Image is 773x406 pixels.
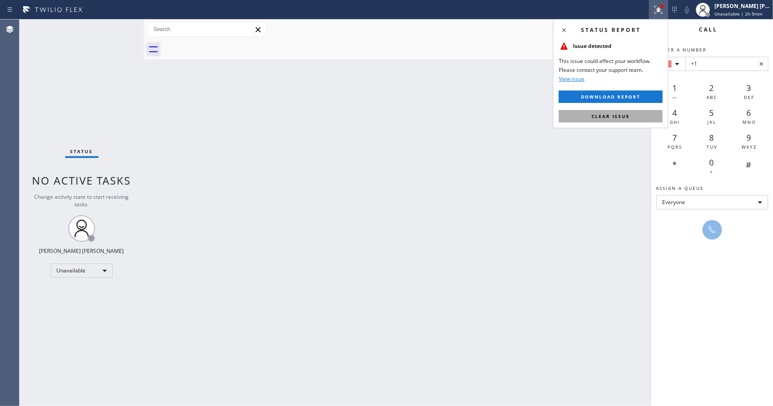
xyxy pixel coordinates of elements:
[708,119,717,125] span: JKL
[656,47,706,53] span: Enter a number
[147,22,266,36] input: Search
[672,94,678,100] span: —
[710,107,714,118] span: 5
[710,132,714,143] span: 8
[710,157,714,168] span: 0
[714,2,770,10] div: [PERSON_NAME] [PERSON_NAME]
[747,83,751,93] span: 3
[32,173,131,188] span: No active tasks
[706,144,718,150] span: TUV
[710,169,714,175] span: +
[656,185,704,191] span: Assign a queue
[710,83,714,93] span: 2
[672,83,677,93] span: 1
[714,11,762,17] span: Unavailable | 2h 9min
[670,119,680,125] span: GHI
[742,119,756,125] span: MNO
[672,107,677,118] span: 4
[746,159,752,170] span: #
[39,247,124,255] div: [PERSON_NAME] [PERSON_NAME]
[699,26,718,33] span: Call
[656,195,768,209] div: Everyone
[71,148,93,154] span: Status
[707,94,718,100] span: ABC
[51,264,113,278] div: Unavailable
[747,107,751,118] span: 6
[672,132,677,143] span: 7
[681,4,693,16] button: Mute
[35,193,129,208] span: Change activity state to start receiving tasks.
[742,144,757,150] span: WXYZ
[744,94,755,100] span: DEF
[667,144,682,150] span: PQRS
[747,132,751,143] span: 9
